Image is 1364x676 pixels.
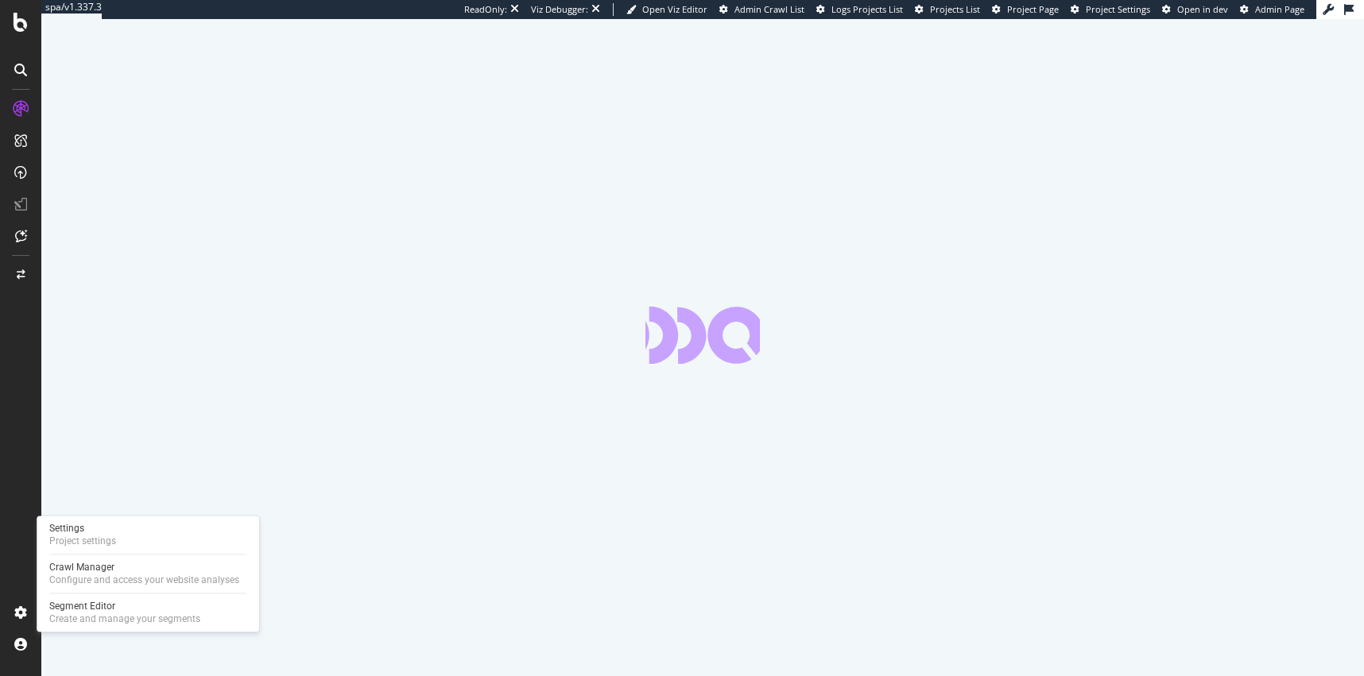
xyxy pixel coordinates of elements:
[626,3,707,16] a: Open Viz Editor
[49,600,200,612] div: Segment Editor
[642,3,707,15] span: Open Viz Editor
[49,535,116,547] div: Project settings
[464,3,507,16] div: ReadOnly:
[930,3,980,15] span: Projects List
[992,3,1059,16] a: Project Page
[49,561,239,574] div: Crawl Manager
[43,559,253,588] a: Crawl ManagerConfigure and access your website analyses
[1007,3,1059,15] span: Project Page
[531,3,588,16] div: Viz Debugger:
[1240,3,1304,16] a: Admin Page
[1177,3,1228,15] span: Open in dev
[49,574,239,586] div: Configure and access your website analyses
[734,3,804,15] span: Admin Crawl List
[1071,3,1150,16] a: Project Settings
[1086,3,1150,15] span: Project Settings
[719,3,804,16] a: Admin Crawl List
[831,3,903,15] span: Logs Projects List
[49,612,200,625] div: Create and manage your segments
[43,598,253,627] a: Segment EditorCreate and manage your segments
[816,3,903,16] a: Logs Projects List
[645,307,760,364] div: animation
[915,3,980,16] a: Projects List
[49,522,116,535] div: Settings
[43,520,253,549] a: SettingsProject settings
[1255,3,1304,15] span: Admin Page
[1162,3,1228,16] a: Open in dev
